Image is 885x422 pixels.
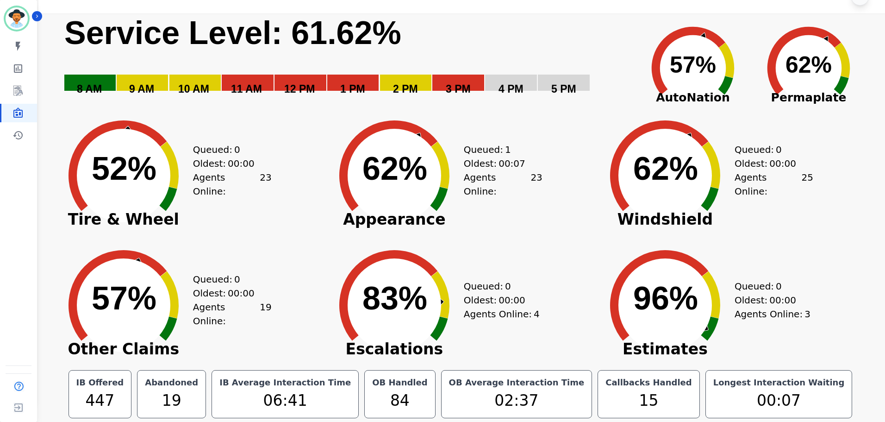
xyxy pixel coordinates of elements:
span: 00:00 [769,157,796,170]
span: 00:00 [499,293,525,307]
span: Windshield [596,215,735,224]
span: Other Claims [54,345,193,354]
span: Estimates [596,345,735,354]
span: 4 [534,307,540,321]
span: Appearance [325,215,464,224]
div: Agents Online: [193,170,272,198]
span: 0 [234,272,240,286]
span: 00:00 [769,293,796,307]
span: 0 [776,143,782,157]
text: 83% [362,280,427,316]
span: Permaplate [751,89,866,107]
span: 0 [776,279,782,293]
div: Agents Online: [464,307,542,321]
div: Agents Online: [193,300,272,328]
div: OB Average Interaction Time [447,376,586,389]
span: 23 [260,170,271,198]
div: Agents Online: [464,170,542,198]
text: 9 AM [129,83,154,95]
text: 4 PM [499,83,524,95]
div: Callbacks Handled [604,376,694,389]
div: Oldest: [464,293,533,307]
span: 0 [505,279,511,293]
div: Oldest: [193,157,262,170]
div: 15 [604,389,694,412]
span: 00:07 [499,157,525,170]
div: Abandoned [143,376,200,389]
span: 23 [530,170,542,198]
text: 5 PM [551,83,576,95]
span: Tire & Wheel [54,215,193,224]
div: IB Average Interaction Time [218,376,353,389]
span: 25 [801,170,813,198]
text: 1 PM [340,83,365,95]
span: 3 [804,307,810,321]
div: 19 [143,389,200,412]
text: 11 AM [231,83,262,95]
div: IB Offered [75,376,126,389]
span: 00:00 [228,286,255,300]
div: Queued: [464,143,533,157]
div: Agents Online: [735,307,813,321]
img: Bordered avatar [6,7,28,30]
span: 0 [234,143,240,157]
text: 62% [633,151,698,187]
span: Escalations [325,345,464,354]
div: Queued: [464,279,533,293]
div: 02:37 [447,389,586,412]
div: Queued: [193,143,262,157]
text: 2 PM [393,83,418,95]
span: AutoNation [635,89,751,107]
div: Agents Online: [735,170,813,198]
span: 19 [260,300,271,328]
text: 62% [785,52,832,78]
div: Oldest: [193,286,262,300]
div: 447 [75,389,126,412]
text: Service Level: 61.62% [64,15,401,51]
text: 57% [670,52,716,78]
text: 52% [92,151,156,187]
div: Oldest: [464,157,533,170]
div: 84 [370,389,429,412]
text: 57% [92,280,156,316]
svg: Service Level: 0% [63,13,633,108]
div: Longest Interaction Waiting [711,376,847,389]
div: Oldest: [735,157,804,170]
text: 62% [362,151,427,187]
div: Queued: [735,143,804,157]
div: OB Handled [370,376,429,389]
span: 00:00 [228,157,255,170]
div: 00:07 [711,389,847,412]
div: Oldest: [735,293,804,307]
div: Queued: [735,279,804,293]
text: 10 AM [178,83,209,95]
span: 1 [505,143,511,157]
text: 12 PM [284,83,315,95]
text: 3 PM [446,83,471,95]
text: 96% [633,280,698,316]
text: 8 AM [77,83,102,95]
div: 06:41 [218,389,353,412]
div: Queued: [193,272,262,286]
